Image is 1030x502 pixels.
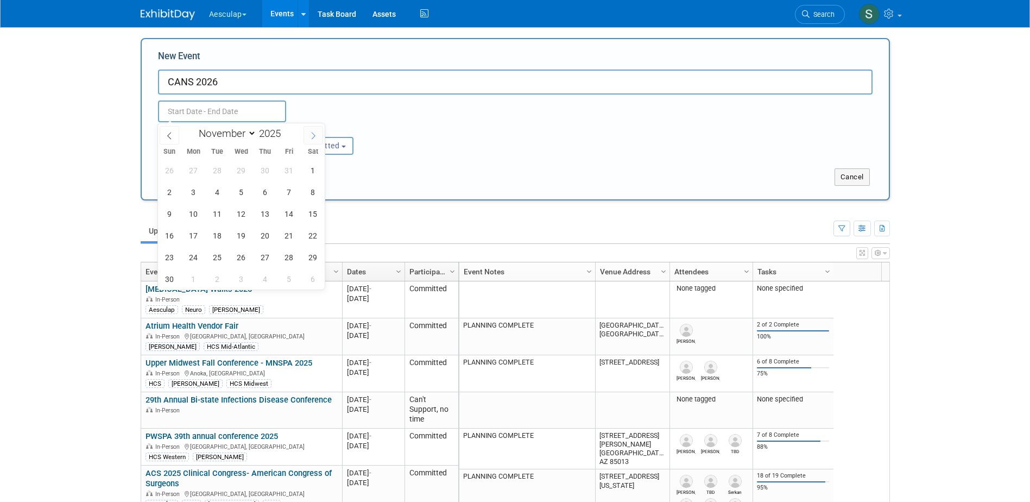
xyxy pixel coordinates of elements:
img: In-Person Event [146,333,153,338]
span: November 24, 2025 [183,247,204,268]
span: November 7, 2025 [279,181,300,203]
img: Michael Hanson [680,324,693,337]
a: Venue Address [600,262,662,281]
a: Attendees [674,262,745,281]
input: Start Date - End Date [158,101,286,122]
div: [DATE] [347,441,400,450]
img: Morgan Lee [680,434,693,447]
img: TBD [729,434,742,447]
a: Participation [409,262,451,281]
span: In-Person [155,443,183,450]
span: November 10, 2025 [183,203,204,224]
a: Dates [347,262,397,281]
a: Column Settings [583,262,595,279]
span: - [369,359,371,367]
span: In-Person [155,370,183,377]
span: November 25, 2025 [207,247,228,268]
span: October 31, 2025 [279,160,300,181]
td: Committed [405,318,458,355]
div: None specified [757,395,829,404]
a: ACS 2025 Clinical Congress- American Congress of Surgeons [146,468,332,488]
a: Column Settings [822,262,833,279]
div: None specified [757,284,829,293]
div: [PERSON_NAME] [193,453,247,461]
img: Lynn Buck [704,434,717,447]
img: Danielle Fletcher [680,475,693,488]
input: Name of Trade Show / Conference [158,70,873,95]
div: 18 of 19 Complete [757,472,829,480]
div: Lynn Buck [701,447,720,454]
div: 7 of 8 Complete [757,431,829,439]
div: [GEOGRAPHIC_DATA], [GEOGRAPHIC_DATA] [146,331,337,341]
td: PLANNING COMPLETE [459,355,595,392]
a: Atrium Health Vendor Fair [146,321,238,331]
div: HCS Midwest [226,379,271,388]
a: Tasks [757,262,826,281]
td: Can't Support, no time [405,392,458,429]
td: PLANNING COMPLETE [459,318,595,355]
div: Participation: [280,122,385,136]
div: [PERSON_NAME] [168,379,223,388]
div: Michael Kane [701,374,720,381]
img: In-Person Event [146,491,153,496]
div: [DATE] [347,405,400,414]
span: November 28, 2025 [279,247,300,268]
div: 2 of 2 Complete [757,321,829,329]
img: Serkan Bellikli [729,475,742,488]
div: [DATE] [347,284,400,293]
span: November 19, 2025 [231,225,252,246]
td: [GEOGRAPHIC_DATA], [GEOGRAPHIC_DATA] [595,318,669,355]
a: [MEDICAL_DATA] Walks 2025 [146,284,252,294]
div: Michael Hanson [677,337,696,344]
span: In-Person [155,407,183,414]
img: TBD [704,475,717,488]
span: December 5, 2025 [279,268,300,290]
img: In-Person Event [146,296,153,302]
span: Column Settings [823,267,832,276]
span: November 15, 2025 [302,203,324,224]
div: [DATE] [347,478,400,487]
div: [DATE] [347,368,400,377]
span: November 26, 2025 [231,247,252,268]
div: Aesculap [146,305,178,314]
div: [DATE] [347,395,400,404]
div: Neuro [182,305,205,314]
a: PWSPA 39th annual conference 2025 [146,431,278,441]
span: November 22, 2025 [302,225,324,246]
div: 75% [757,370,829,378]
td: Committed [405,355,458,392]
div: HCS [146,379,165,388]
a: Upper Midwest Fall Conference - MNSPA 2025 [146,358,312,368]
div: [DATE] [347,294,400,303]
span: Wed [229,148,253,155]
span: November 9, 2025 [159,203,180,224]
div: Danielle Fletcher [677,488,696,495]
span: October 30, 2025 [255,160,276,181]
td: [STREET_ADDRESS][PERSON_NAME] [GEOGRAPHIC_DATA], AZ 85013 [595,429,669,470]
img: ExhibitDay [141,9,195,20]
span: December 2, 2025 [207,268,228,290]
span: November 2, 2025 [159,181,180,203]
a: Column Settings [658,262,669,279]
span: November 23, 2025 [159,247,180,268]
span: November 8, 2025 [302,181,324,203]
div: [PERSON_NAME] [209,305,263,314]
div: HCS Western [146,453,189,461]
span: Fri [277,148,301,155]
a: 29th Annual Bi-state Infections Disease Conference [146,395,332,405]
img: In-Person Event [146,443,153,449]
span: November 16, 2025 [159,225,180,246]
div: 95% [757,484,829,492]
div: [DATE] [347,431,400,441]
a: Event [146,262,335,281]
div: TBD [725,447,744,454]
span: In-Person [155,296,183,303]
a: Upcoming65 [141,221,204,241]
span: Column Settings [742,267,751,276]
label: New Event [158,50,200,67]
div: [GEOGRAPHIC_DATA], [GEOGRAPHIC_DATA] [146,489,337,498]
span: December 1, 2025 [183,268,204,290]
span: Column Settings [332,267,340,276]
div: 88% [757,443,829,451]
span: Mon [181,148,205,155]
